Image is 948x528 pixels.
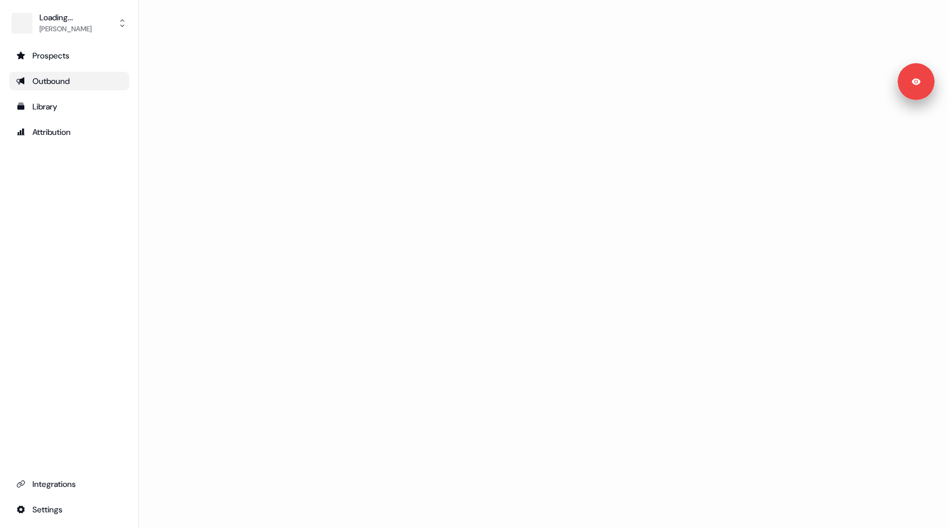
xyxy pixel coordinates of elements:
div: Library [16,101,122,112]
div: Outbound [16,75,122,87]
a: Go to templates [9,97,129,116]
div: [PERSON_NAME] [39,23,92,35]
a: Go to integrations [9,475,129,493]
div: Settings [16,504,122,515]
a: Go to prospects [9,46,129,65]
a: Go to attribution [9,123,129,141]
button: Loading...[PERSON_NAME] [9,9,129,37]
a: Go to outbound experience [9,72,129,90]
div: Prospects [16,50,122,61]
div: Attribution [16,126,122,138]
div: Integrations [16,478,122,490]
a: Go to integrations [9,500,129,519]
div: Loading... [39,12,92,23]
